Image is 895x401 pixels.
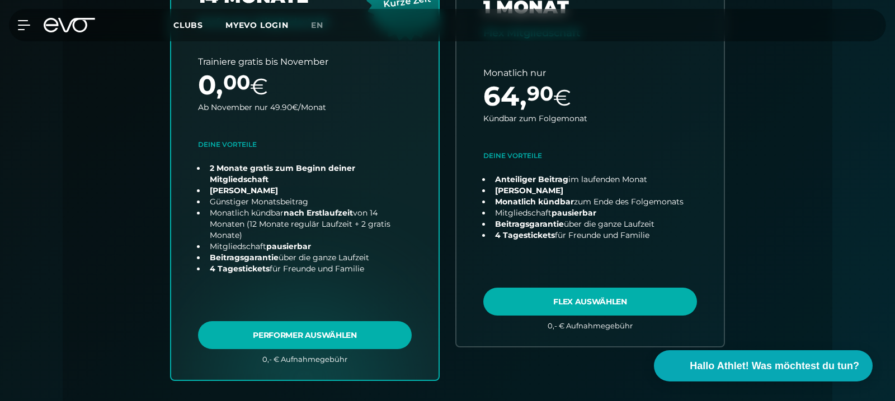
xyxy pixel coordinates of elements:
[311,20,323,30] span: en
[311,19,337,32] a: en
[690,359,859,374] span: Hallo Athlet! Was möchtest du tun?
[225,20,289,30] a: MYEVO LOGIN
[173,20,203,30] span: Clubs
[173,20,225,30] a: Clubs
[654,350,873,381] button: Hallo Athlet! Was möchtest du tun?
